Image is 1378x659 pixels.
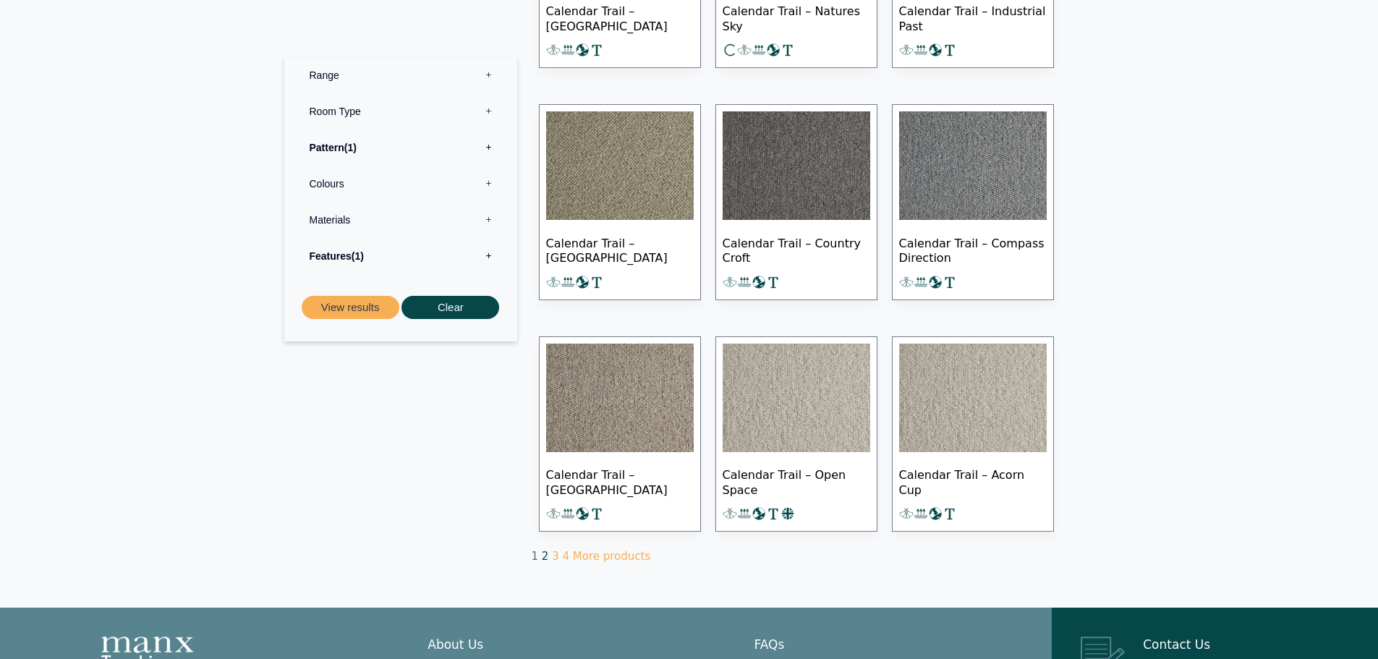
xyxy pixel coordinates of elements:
[546,224,694,275] span: Calendar Trail – [GEOGRAPHIC_DATA]
[401,296,499,320] button: Clear
[542,550,549,563] a: Page 2
[295,238,506,274] label: Features
[532,550,539,563] span: Page 1
[295,166,506,202] label: Colours
[715,336,877,532] a: Calendar Trail – Open Space
[352,250,364,262] span: 1
[428,637,483,652] a: About Us
[573,550,650,563] a: More products
[715,104,877,300] a: Calendar Trail – Country Croft
[295,57,506,93] label: Range
[754,637,785,652] a: FAQs
[302,296,399,320] button: View results
[562,550,569,563] a: Page 4
[723,456,870,506] span: Calendar Trail – Open Space
[892,336,1054,532] a: Calendar Trail – Acorn Cup
[892,104,1054,300] a: Calendar Trail – Compass Direction
[295,202,506,238] label: Materials
[539,104,701,300] a: Calendar Trail – [GEOGRAPHIC_DATA]
[546,456,694,506] span: Calendar Trail – [GEOGRAPHIC_DATA]
[344,142,357,153] span: 1
[899,224,1047,275] span: Calendar Trail – Compass Direction
[899,456,1047,506] span: Calendar Trail – Acorn Cup
[552,550,559,563] a: Page 3
[539,336,701,532] a: Calendar Trail – [GEOGRAPHIC_DATA]
[295,93,506,129] label: Room Type
[295,129,506,166] label: Pattern
[1143,637,1210,652] a: Contact Us
[723,224,870,275] span: Calendar Trail – Country Croft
